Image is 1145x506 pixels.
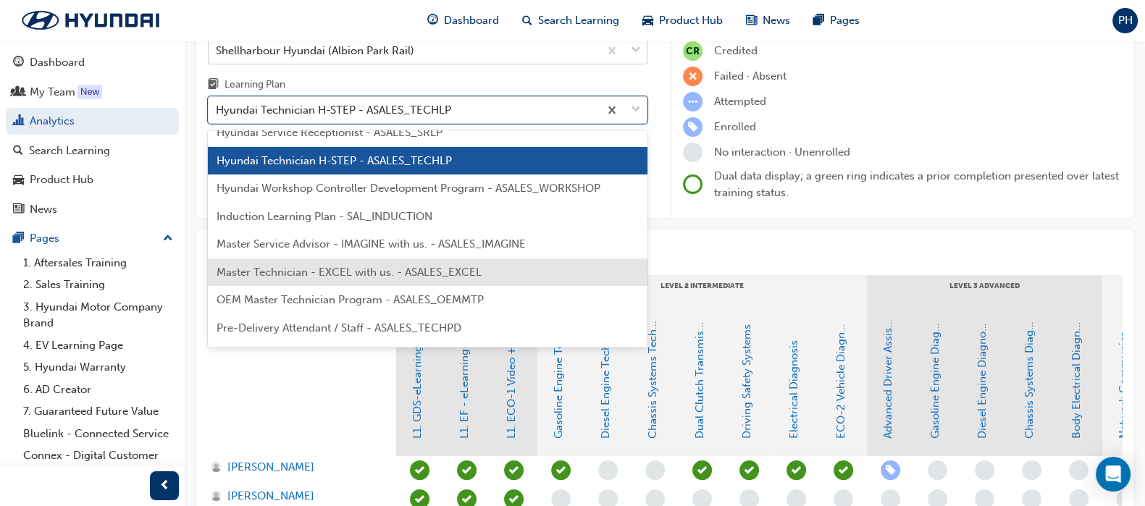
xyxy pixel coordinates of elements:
[1096,457,1131,492] div: Open Intercom Messenger
[13,56,24,69] span: guage-icon
[642,12,653,30] span: car-icon
[552,296,565,439] a: Gasoline Engine Technology
[17,274,179,296] a: 2. Sales Training
[211,488,382,505] a: [PERSON_NAME]
[659,12,723,29] span: Product Hub
[13,145,23,158] span: search-icon
[928,305,941,439] a: Gasoline Engine Diagnosis
[740,324,753,439] a: Driving Safety Systems
[7,5,174,35] img: Trak
[217,266,482,279] span: Master Technician - EXCEL with us. - ASALES_EXCEL
[416,6,511,35] a: guage-iconDashboard
[1112,8,1138,33] button: PH
[714,95,766,108] span: Attempted
[830,12,860,29] span: Pages
[928,460,947,480] span: learningRecordVerb_NONE-icon
[6,225,179,252] button: Pages
[763,12,790,29] span: News
[522,12,532,30] span: search-icon
[714,120,756,133] span: Enrolled
[692,460,712,480] span: learningRecordVerb_ATTEND-icon
[683,67,702,86] span: learningRecordVerb_FAIL-icon
[444,12,499,29] span: Dashboard
[6,166,179,193] a: Product Hub
[504,460,524,480] span: learningRecordVerb_PASS-icon
[17,423,179,445] a: Bluelink - Connected Service
[410,460,429,480] span: learningRecordVerb_PASS-icon
[834,256,847,439] a: ECO-2 Vehicle Diagnosis and Repair
[631,6,734,35] a: car-iconProduct Hub
[631,41,641,60] span: down-icon
[17,334,179,357] a: 4. EV Learning Page
[645,460,665,480] span: learningRecordVerb_NONE-icon
[734,6,802,35] a: news-iconNews
[683,92,702,111] span: learningRecordVerb_ATTEMPT-icon
[30,84,75,101] div: My Team
[13,86,24,99] span: people-icon
[217,182,600,195] span: Hyundai Workshop Controller Development Program - ASALES_WORKSHOP
[1069,460,1089,480] span: learningRecordVerb_NONE-icon
[217,293,484,306] span: OEM Master Technician Program - ASALES_OEMMTP
[17,379,179,401] a: 6. AD Creator
[693,305,706,439] a: Dual Clutch Transmissions
[631,101,641,119] span: down-icon
[227,459,314,476] span: [PERSON_NAME]
[787,460,806,480] span: learningRecordVerb_ATTEND-icon
[551,460,571,480] span: learningRecordVerb_ATTEND-icon
[975,460,994,480] span: learningRecordVerb_NONE-icon
[17,444,179,483] a: Connex - Digital Customer Experience Management
[802,6,871,35] a: pages-iconPages
[1022,460,1041,480] span: learningRecordVerb_NONE-icon
[217,154,452,167] span: Hyundai Technician H-STEP - ASALES_TECHLP
[511,6,631,35] a: search-iconSearch Learning
[13,203,24,216] span: news-icon
[225,77,285,92] div: Learning Plan
[30,54,85,71] div: Dashboard
[159,477,170,495] span: prev-icon
[746,12,757,30] span: news-icon
[683,41,702,61] span: null-icon
[1070,311,1083,439] a: Body Electrical Diagnosis
[77,85,102,99] div: Tooltip anchor
[646,295,659,439] a: Chassis Systems Technology
[29,143,110,159] div: Search Learning
[457,460,477,480] span: learningRecordVerb_PASS-icon
[881,280,894,439] a: Advanced Driver Assist Systems
[537,275,867,311] div: LEVEL 2 Intermediate
[427,12,438,30] span: guage-icon
[714,69,787,83] span: Failed · Absent
[163,229,173,248] span: up-icon
[683,117,702,137] span: learningRecordVerb_ENROLL-icon
[813,12,824,30] span: pages-icon
[227,488,314,505] span: [PERSON_NAME]
[881,460,900,480] span: learningRecordVerb_ENROLL-icon
[714,44,758,57] span: Credited
[976,319,989,439] a: Diesel Engine Diagnosis
[30,230,59,247] div: Pages
[598,460,618,480] span: learningRecordVerb_NONE-icon
[714,146,850,159] span: No interaction · Unenrolled
[217,237,526,250] span: Master Service Advisor - IMAGINE with us. - ASALES_IMAGINE
[6,196,179,223] a: News
[867,275,1102,311] div: LEVEL 3 Advanced
[17,356,179,379] a: 5. Hyundai Warranty
[6,46,179,225] button: DashboardMy TeamAnalyticsSearch LearningProduct HubNews
[17,400,179,423] a: 7. Guaranteed Future Value
[216,102,451,119] div: Hyundai Technician H-STEP - ASALES_TECHLP
[6,108,179,135] a: Analytics
[217,321,461,334] span: Pre-Delivery Attendant / Staff - ASALES_TECHPD
[6,79,179,106] a: My Team
[6,49,179,76] a: Dashboard
[13,115,24,128] span: chart-icon
[30,172,93,188] div: Product Hub
[834,460,853,480] span: learningRecordVerb_ATTEND-icon
[208,79,219,92] span: learningplan-icon
[17,252,179,274] a: 1. Aftersales Training
[6,138,179,164] a: Search Learning
[211,459,382,476] a: [PERSON_NAME]
[1118,12,1133,29] span: PH
[13,174,24,187] span: car-icon
[714,169,1119,199] span: Dual data display; a green ring indicates a prior completion presented over latest training status.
